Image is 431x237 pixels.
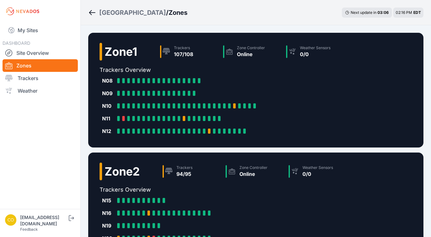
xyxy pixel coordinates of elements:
div: N11 [102,115,115,122]
a: My Sites [3,23,78,38]
img: Nevados [5,6,40,16]
img: controlroomoperator@invenergy.com [5,214,16,226]
a: Feedback [20,227,38,232]
span: EDT [413,10,421,15]
div: 107/108 [174,50,193,58]
div: N09 [102,90,115,97]
div: 0/0 [302,170,333,178]
h3: Zones [169,8,187,17]
div: Online [239,170,267,178]
a: Weather Sensors0/0 [284,43,347,61]
h2: Trackers Overview [100,66,347,74]
span: / [166,8,169,17]
span: Next update in [351,10,376,15]
div: [EMAIL_ADDRESS][DOMAIN_NAME] [20,214,67,227]
a: Weather [3,84,78,97]
h2: Trackers Overview [100,185,349,194]
div: 03 : 06 [377,10,389,15]
a: Weather Sensors0/0 [286,163,349,180]
div: Zone Controller [237,45,265,50]
div: N16 [102,209,115,217]
span: 02:16 PM [396,10,412,15]
div: Weather Sensors [300,45,330,50]
div: 0/0 [300,50,330,58]
a: Trackers94/95 [160,163,223,180]
a: Site Overview [3,47,78,59]
a: [GEOGRAPHIC_DATA] [99,8,166,17]
h2: Zone 1 [105,45,137,58]
div: Zone Controller [239,165,267,170]
div: N15 [102,197,115,204]
div: N19 [102,222,115,229]
div: 94/95 [176,170,193,178]
a: Trackers [3,72,78,84]
div: Weather Sensors [302,165,333,170]
div: N12 [102,127,115,135]
a: Trackers107/108 [158,43,221,61]
div: N10 [102,102,115,110]
h2: Zone 2 [105,165,140,178]
div: N08 [102,77,115,84]
div: Trackers [176,165,193,170]
nav: Breadcrumb [88,4,187,21]
a: Zones [3,59,78,72]
div: Trackers [174,45,193,50]
span: DASHBOARD [3,40,30,46]
div: Online [237,50,265,58]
